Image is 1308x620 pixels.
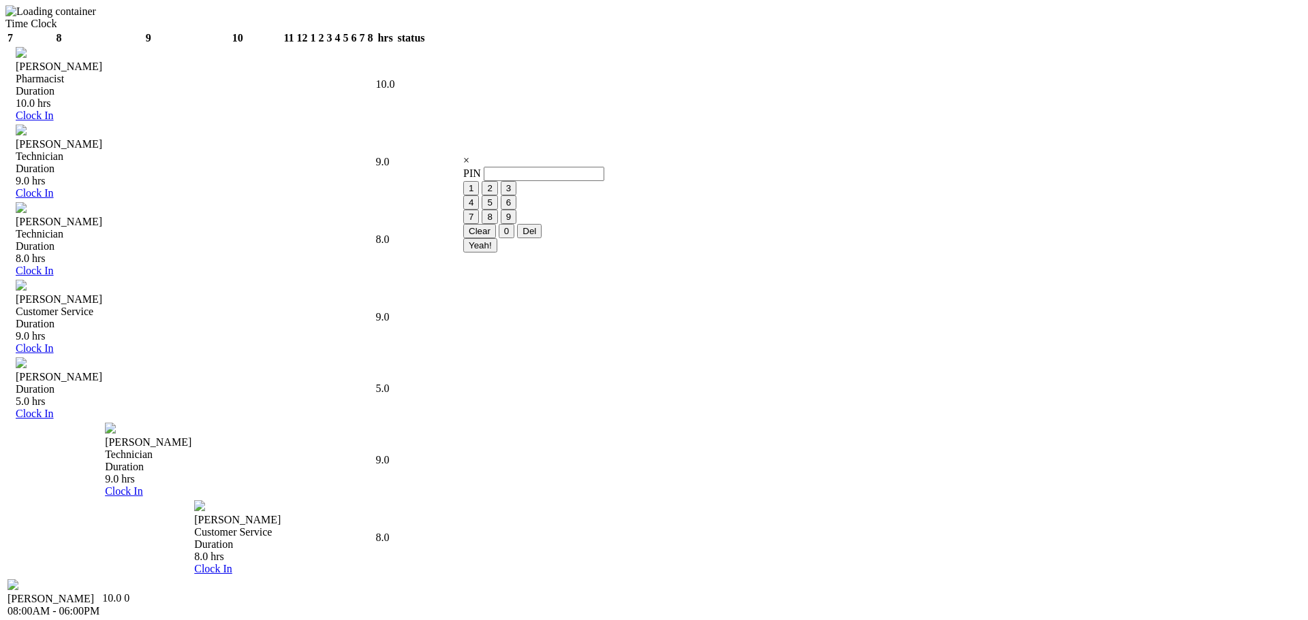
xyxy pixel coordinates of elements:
div: Technician [105,448,900,461]
th: 10 [193,31,281,45]
a: Clock In [105,485,143,497]
div: 5.0 hrs [16,395,457,408]
div: Technician [16,228,722,240]
div: 9.0 hrs [105,473,900,485]
div: Customer Service [194,526,901,538]
img: sm_medium.png [16,202,27,213]
div: Duration [16,85,899,97]
th: 7 [7,31,14,45]
td: 8.0 [375,201,396,278]
td: 5.0 [375,357,396,421]
button: 3 [501,181,516,195]
div: 8.0 hrs [194,551,901,563]
button: 0 [499,224,514,238]
button: Del [517,224,542,238]
div: [PERSON_NAME] [16,216,722,228]
a: Clock In [194,563,232,574]
div: Customer Service [16,306,811,318]
th: 4 [334,31,341,45]
div: [PERSON_NAME] [16,61,899,73]
th: status [397,31,426,45]
button: 1 [463,181,479,195]
img: dh_medium.png [16,47,27,58]
a: Clock In [16,342,54,354]
th: 9 [104,31,192,45]
th: hrs [375,31,396,45]
button: 9 [501,210,516,224]
th: 5 [343,31,349,45]
div: [PERSON_NAME] [7,593,99,605]
button: 2 [482,181,497,195]
a: Clock In [16,408,54,419]
th: 7 [359,31,366,45]
button: 6 [501,195,516,210]
div: Technician [16,150,811,163]
img: medium_25b59a8e0a.jpeg [16,280,27,291]
img: dh_medium.png [7,579,18,590]
th: 2 [318,31,325,45]
div: [PERSON_NAME] [105,436,900,448]
td: 0 [123,578,130,618]
div: Duration [16,163,811,175]
td: 9.0 [375,279,396,355]
div: Duration [16,383,457,395]
div: [PERSON_NAME] [194,514,901,526]
th: 8 [15,31,103,45]
div: [PERSON_NAME] [16,138,811,150]
button: 7 [463,210,479,224]
button: 4 [463,195,479,210]
div: [PERSON_NAME] [16,371,457,383]
button: 5 [482,195,497,210]
img: medium_625a22d9d9.jpeg [194,500,205,511]
td: 9.0 [375,422,396,498]
button: 8 [482,210,497,224]
button: Clear [463,224,496,238]
th: 11 [283,31,294,45]
th: 1 [310,31,317,45]
div: Pharmacist [16,73,899,85]
td: 10.0 [375,46,396,123]
td: 9.0 [375,124,396,200]
th: 8 [367,31,374,45]
div: 10.0 hrs [16,97,899,110]
div: 8.0 hrs [16,252,722,265]
div: Duration [16,240,722,252]
div: 9.0 hrs [16,175,811,187]
img: Loading container [5,5,96,18]
div: 08:00AM - 06:00PM [7,605,99,617]
th: 12 [296,31,309,45]
th: 6 [351,31,358,45]
div: Duration [16,318,811,330]
a: Clock In [16,187,54,199]
a: Clock In [16,110,54,121]
img: ac_medium.png [16,357,27,368]
div: [PERSON_NAME] [16,293,811,306]
img: ek_medium.png [16,125,27,135]
div: Duration [105,461,900,473]
div: Duration [194,538,901,551]
a: Time Clock [5,18,57,29]
input: Yeah! [463,238,497,252]
a: Clock In [16,265,54,276]
a: × [463,154,469,166]
label: PIN [463,167,481,179]
td: 10.0 [102,578,122,618]
div: 9.0 hrs [16,330,811,342]
td: 8.0 [375,500,396,576]
img: kr_medium.png [105,423,116,434]
th: 3 [326,31,333,45]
